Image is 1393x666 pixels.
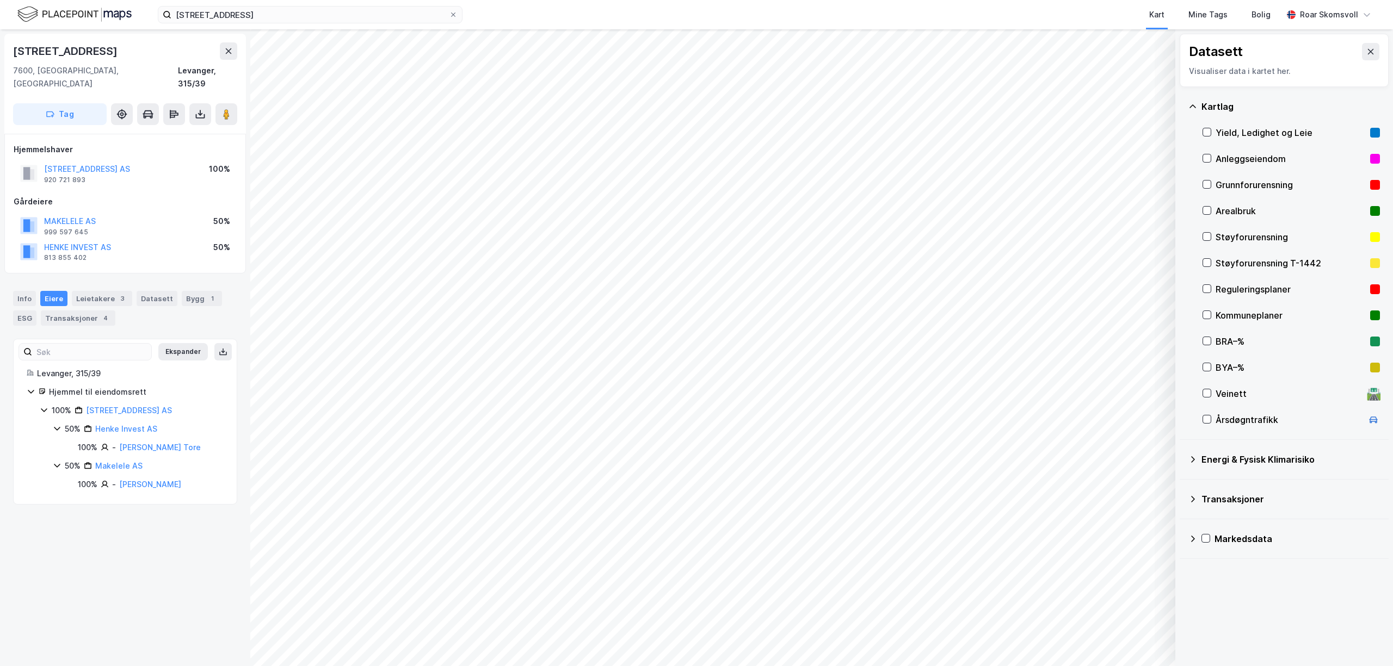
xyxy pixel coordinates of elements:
[65,422,81,435] div: 50%
[112,441,116,454] div: -
[44,176,85,184] div: 920 721 893
[95,461,143,470] a: Makelele AS
[44,228,88,236] div: 999 597 645
[1216,231,1366,244] div: Støyforurensning
[213,241,230,254] div: 50%
[112,478,116,491] div: -
[1216,361,1366,374] div: BYA–%
[52,404,71,417] div: 100%
[13,310,36,326] div: ESG
[13,291,36,306] div: Info
[78,478,97,491] div: 100%
[13,42,120,60] div: [STREET_ADDRESS]
[1149,8,1164,21] div: Kart
[1216,257,1366,270] div: Støyforurensning T-1442
[178,64,237,90] div: Levanger, 315/39
[182,291,222,306] div: Bygg
[1201,100,1380,113] div: Kartlag
[213,215,230,228] div: 50%
[119,443,201,452] a: [PERSON_NAME] Tore
[1216,335,1366,348] div: BRA–%
[1201,493,1380,506] div: Transaksjoner
[1300,8,1358,21] div: Roar Skomsvoll
[171,7,449,23] input: Søk på adresse, matrikkel, gårdeiere, leietakere eller personer
[17,5,132,24] img: logo.f888ab2527a4732fd821a326f86c7f29.svg
[1252,8,1271,21] div: Bolig
[137,291,177,306] div: Datasett
[13,64,178,90] div: 7600, [GEOGRAPHIC_DATA], [GEOGRAPHIC_DATA]
[44,253,87,262] div: 813 855 402
[1216,126,1366,139] div: Yield, Ledighet og Leie
[1339,614,1393,666] iframe: Chat Widget
[14,143,237,156] div: Hjemmelshaver
[13,103,107,125] button: Tag
[37,367,224,380] div: Levanger, 315/39
[40,291,67,306] div: Eiere
[119,480,181,489] a: [PERSON_NAME]
[1189,65,1379,78] div: Visualiser data i kartet her.
[72,291,132,306] div: Leietakere
[86,406,172,415] a: [STREET_ADDRESS] AS
[1366,387,1381,401] div: 🛣️
[1216,178,1366,191] div: Grunnforurensning
[100,313,111,323] div: 4
[1189,43,1243,60] div: Datasett
[1188,8,1228,21] div: Mine Tags
[1216,387,1363,400] div: Veinett
[1215,532,1380,545] div: Markedsdata
[32,344,151,360] input: Søk
[1216,309,1366,322] div: Kommuneplaner
[1201,453,1380,466] div: Energi & Fysisk Klimarisiko
[1216,152,1366,165] div: Anleggseiendom
[1216,204,1366,217] div: Arealbruk
[14,195,237,208] div: Gårdeiere
[41,310,115,326] div: Transaksjoner
[49,385,224,399] div: Hjemmel til eiendomsrett
[117,293,128,304] div: 3
[207,293,218,304] div: 1
[65,459,81,472] div: 50%
[1216,283,1366,296] div: Reguleringsplaner
[209,163,230,176] div: 100%
[95,424,157,433] a: Henke Invest AS
[1216,413,1363,426] div: Årsdøgntrafikk
[158,343,208,360] button: Ekspander
[78,441,97,454] div: 100%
